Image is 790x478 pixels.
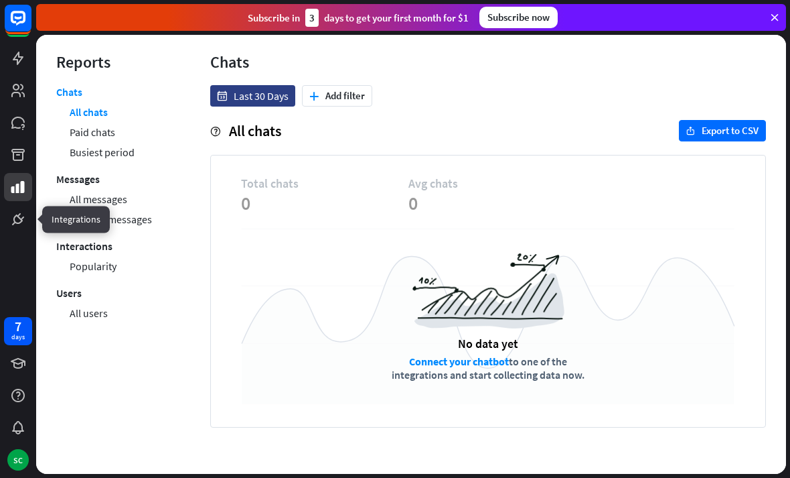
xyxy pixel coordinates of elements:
i: plus [309,92,319,101]
div: SC [7,449,29,471]
button: exportExport to CSV [679,120,766,141]
a: Interactions [56,236,112,256]
div: to one of the integrations and start collecting data now. [386,355,590,381]
a: Chats [56,85,82,102]
a: All users [70,303,108,323]
div: Reports [56,52,170,72]
a: Paid chats [70,122,115,142]
div: Chats [210,52,766,72]
div: Subscribe now [479,7,558,28]
i: help [210,127,220,137]
span: Total chats [241,176,408,191]
a: All chats [70,102,108,122]
div: 7 [15,320,21,333]
div: days [11,333,25,342]
span: Avg chats [408,176,576,191]
button: Open LiveChat chat widget [11,5,51,46]
div: 3 [305,9,319,27]
a: Connect your chatbot [409,355,509,368]
span: All chats [229,121,281,140]
a: All messages [70,189,127,209]
img: a6954988516a0971c967.png [412,253,564,328]
i: export [686,127,695,135]
span: 0 [408,191,576,215]
a: 7 days [4,317,32,345]
div: No data yet [458,336,518,351]
a: Messages [56,169,100,189]
div: Subscribe in days to get your first month for $1 [248,9,469,27]
i: date [217,91,227,101]
button: plusAdd filter [302,85,372,107]
span: 0 [241,191,408,215]
span: Last 30 Days [234,89,289,103]
a: Busiest period [70,142,135,162]
a: Popularity [70,256,116,276]
a: Users [56,283,82,303]
a: Average messages [70,209,152,229]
